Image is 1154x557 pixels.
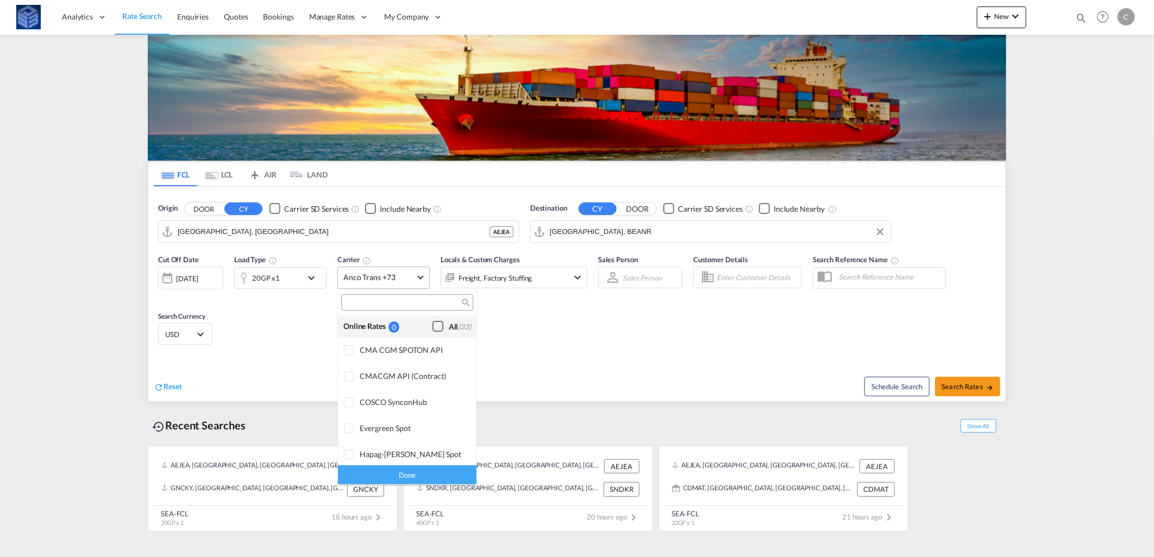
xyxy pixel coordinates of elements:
[338,466,476,485] div: Done
[461,299,469,307] md-icon: icon-magnify
[343,321,388,332] div: Online Rates
[360,345,468,355] div: CMA CGM SPOTON API
[360,450,468,459] div: Hapag-Lloyd Spot
[432,321,471,332] md-checkbox: Checkbox No Ink
[449,321,471,332] div: All
[360,423,468,433] div: Evergreen Spot
[458,322,471,331] span: (33)
[388,321,399,333] div: 0
[360,397,468,407] div: COSCO SynconHub
[360,371,468,381] div: CMACGM API (Contract)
